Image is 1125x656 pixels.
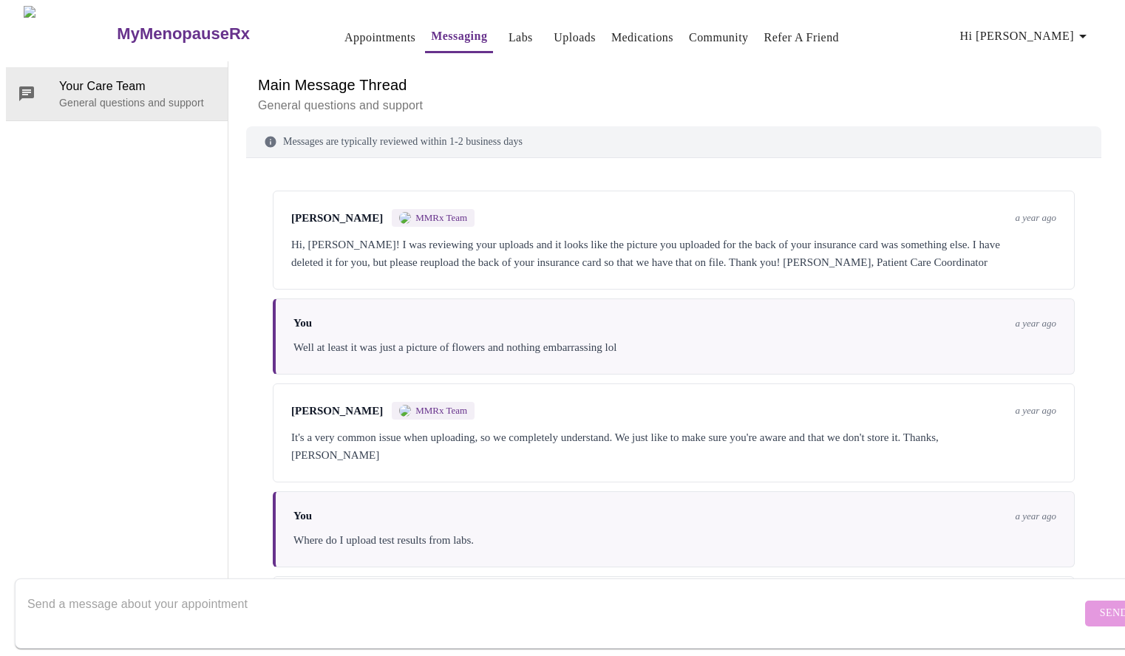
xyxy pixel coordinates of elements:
[509,27,533,48] a: Labs
[415,405,467,417] span: MMRx Team
[27,590,1081,637] textarea: Send a message about your appointment
[339,23,421,52] button: Appointments
[1015,510,1056,522] span: a year ago
[689,27,749,48] a: Community
[399,405,411,417] img: MMRX
[258,97,1090,115] p: General questions and support
[1015,212,1056,224] span: a year ago
[415,212,467,224] span: MMRx Team
[24,6,115,61] img: MyMenopauseRx Logo
[117,24,250,44] h3: MyMenopauseRx
[293,317,312,329] span: You
[758,23,846,52] button: Refer a Friend
[291,428,1056,464] div: It's a very common issue when uploading, so we completely understand. We just like to make sure y...
[605,23,679,52] button: Medications
[59,78,216,95] span: Your Care Team
[497,23,544,52] button: Labs
[291,236,1056,271] div: Hi, [PERSON_NAME]! I was reviewing your uploads and it looks like the picture you uploaded for th...
[399,212,411,224] img: MMRX
[258,73,1090,97] h6: Main Message Thread
[960,26,1092,47] span: Hi [PERSON_NAME]
[764,27,840,48] a: Refer a Friend
[293,338,1056,356] div: Well at least it was just a picture of flowers and nothing embarrassing lol
[1015,318,1056,329] span: a year ago
[425,21,493,53] button: Messaging
[1015,405,1056,417] span: a year ago
[291,212,383,225] span: [PERSON_NAME]
[683,23,755,52] button: Community
[59,95,216,110] p: General questions and support
[246,126,1101,158] div: Messages are typically reviewed within 1-2 business days
[115,8,309,60] a: MyMenopauseRx
[293,510,312,522] span: You
[611,27,673,48] a: Medications
[554,27,596,48] a: Uploads
[344,27,415,48] a: Appointments
[954,21,1098,51] button: Hi [PERSON_NAME]
[291,405,383,417] span: [PERSON_NAME]
[548,23,602,52] button: Uploads
[431,26,487,47] a: Messaging
[6,67,228,120] div: Your Care TeamGeneral questions and support
[293,531,1056,549] div: Where do I upload test results from labs.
